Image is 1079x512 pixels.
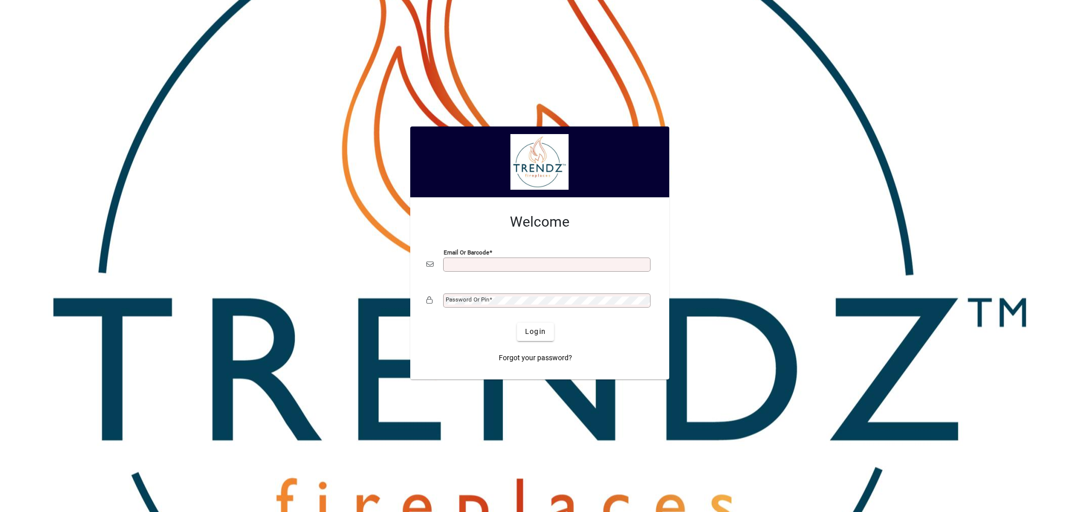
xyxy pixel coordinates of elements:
[495,349,576,367] a: Forgot your password?
[499,353,572,363] span: Forgot your password?
[426,214,653,231] h2: Welcome
[444,248,489,255] mat-label: Email or Barcode
[446,296,489,303] mat-label: Password or Pin
[517,323,554,341] button: Login
[525,326,546,337] span: Login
